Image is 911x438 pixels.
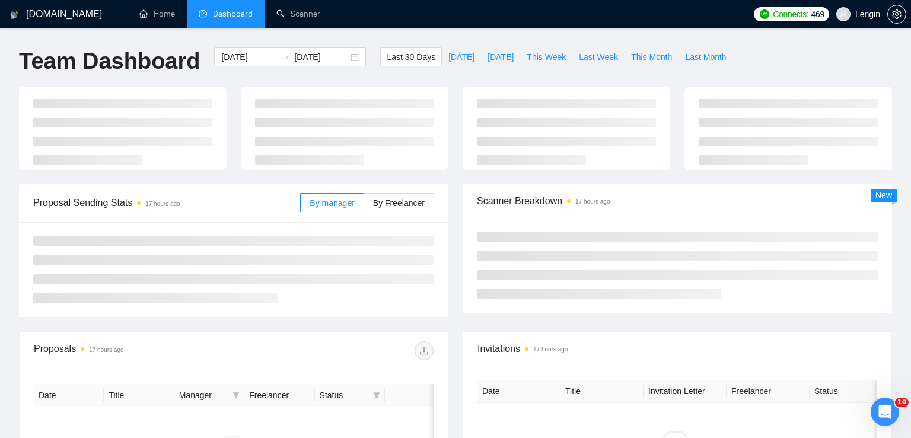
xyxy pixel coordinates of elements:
iframe: Intercom live chat [871,398,899,426]
th: Freelancer [244,384,314,407]
th: Date [477,380,560,403]
img: logo [10,5,18,24]
span: Last Month [685,50,726,64]
time: 17 hours ago [533,346,568,353]
time: 17 hours ago [89,347,123,353]
span: New [875,191,892,200]
th: Manager [174,384,244,407]
span: This Month [631,50,672,64]
th: Freelancer [727,380,810,403]
img: upwork-logo.png [760,9,769,19]
span: Status [320,389,368,402]
span: 469 [811,8,824,21]
span: filter [232,392,240,399]
span: user [839,10,848,18]
input: End date [294,50,348,64]
input: Start date [221,50,275,64]
button: Last 30 Days [380,47,442,66]
button: This Week [520,47,572,66]
a: setting [887,9,906,19]
span: Connects: [773,8,808,21]
span: Proposal Sending Stats [33,195,300,210]
h1: Team Dashboard [19,47,200,75]
th: Title [560,380,644,403]
time: 17 hours ago [145,201,180,207]
th: Date [34,384,104,407]
th: Status [810,380,893,403]
div: Proposals [34,341,234,360]
button: This Month [625,47,679,66]
span: setting [888,9,906,19]
span: Last Week [579,50,618,64]
button: Last Week [572,47,625,66]
span: [DATE] [488,50,514,64]
span: Dashboard [213,9,253,19]
span: to [280,52,289,62]
span: By manager [310,198,354,208]
button: [DATE] [481,47,520,66]
span: dashboard [199,9,207,18]
span: swap-right [280,52,289,62]
span: Invitations [477,341,877,356]
button: Last Month [679,47,732,66]
span: By Freelancer [373,198,425,208]
span: filter [230,386,242,404]
span: [DATE] [448,50,474,64]
span: Scanner Breakdown [477,193,878,208]
span: Manager [179,389,228,402]
span: filter [371,386,383,404]
span: This Week [527,50,566,64]
time: 17 hours ago [575,198,610,205]
a: homeHome [139,9,175,19]
a: searchScanner [276,9,320,19]
button: setting [887,5,906,24]
th: Title [104,384,174,407]
span: Last 30 Days [387,50,435,64]
button: [DATE] [442,47,481,66]
span: 10 [895,398,909,407]
span: filter [373,392,380,399]
th: Invitation Letter [644,380,727,403]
